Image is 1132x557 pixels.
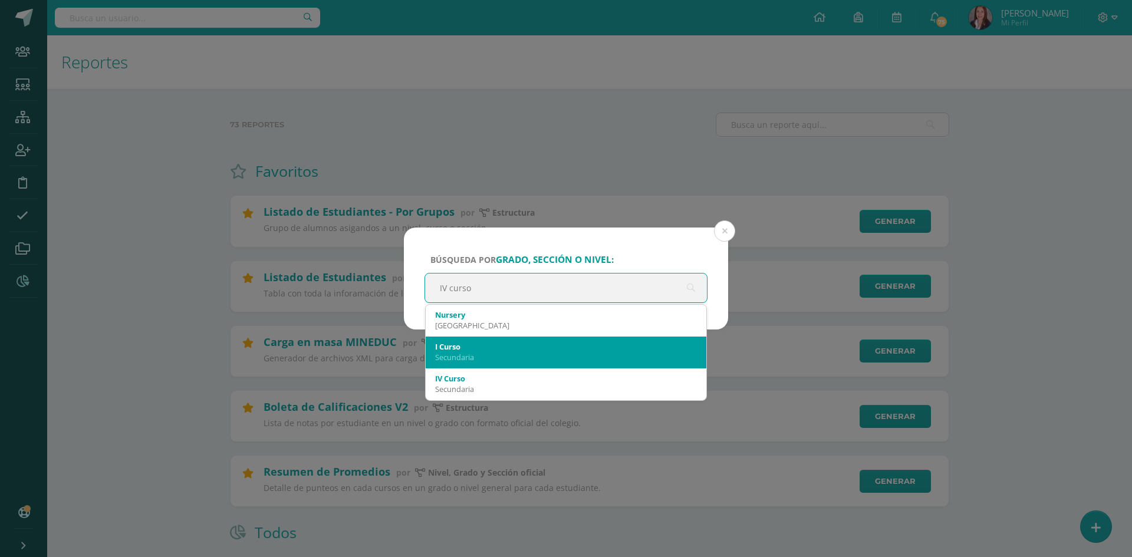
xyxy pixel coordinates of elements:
[496,253,614,266] strong: grado, sección o nivel:
[430,254,614,265] span: Búsqueda por
[435,384,697,394] div: Secundaria
[435,309,697,320] div: Nursery
[425,273,707,302] input: ej. Primero primaria, etc.
[435,373,697,384] div: IV Curso
[714,220,735,242] button: Close (Esc)
[435,341,697,352] div: I Curso
[435,352,697,362] div: Secundaria
[435,320,697,331] div: [GEOGRAPHIC_DATA]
